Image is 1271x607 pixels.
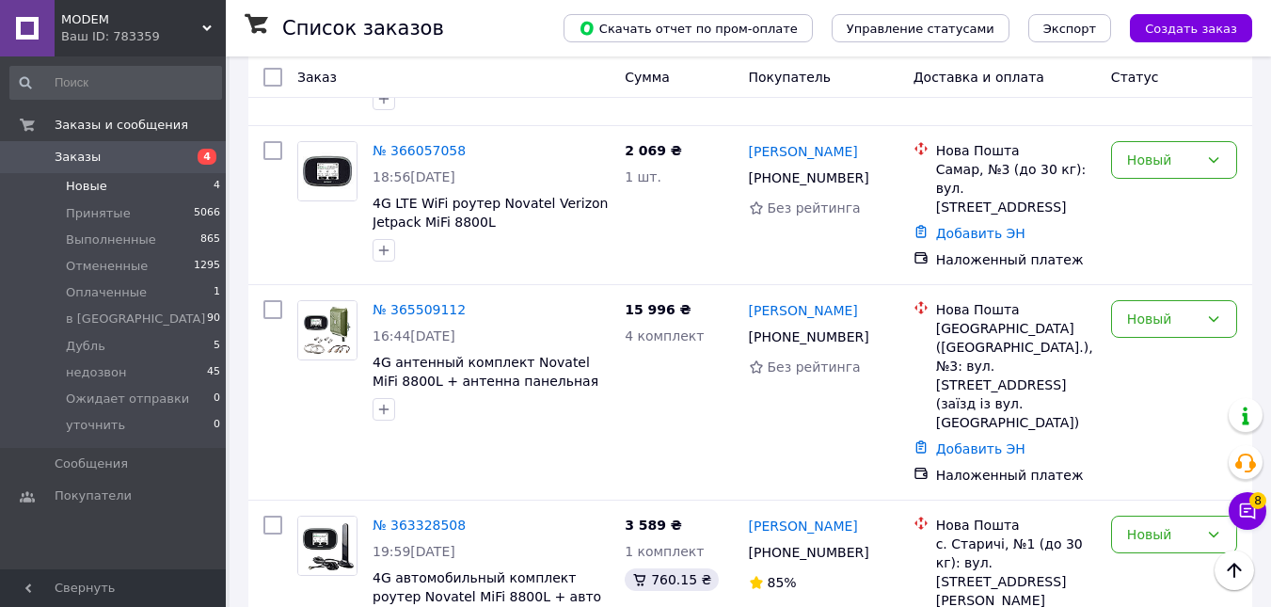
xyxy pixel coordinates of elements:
[66,364,126,381] span: недозвон
[66,258,148,275] span: Отмененные
[936,300,1096,319] div: Нова Пошта
[66,311,205,327] span: в [GEOGRAPHIC_DATA]
[214,391,220,407] span: 0
[373,302,466,317] a: № 365509112
[936,226,1025,241] a: Добавить ЭН
[66,178,107,195] span: Новые
[207,364,220,381] span: 45
[625,169,661,184] span: 1 шт.
[298,301,357,359] img: Фото товару
[936,141,1096,160] div: Нова Пошта
[194,205,220,222] span: 5066
[1111,20,1252,35] a: Создать заказ
[66,391,189,407] span: Ожидает отправки
[55,117,188,134] span: Заказы и сообщения
[298,142,357,200] img: Фото товару
[1249,488,1266,505] span: 8
[625,328,704,343] span: 4 комплект
[55,487,132,504] span: Покупатели
[297,141,357,201] a: Фото товару
[66,232,156,248] span: Выполненные
[749,170,869,185] span: [PHONE_NUMBER]
[373,196,608,230] a: 4G LTE WiFi роутер Novatel Verizon Jetpack MiFi 8800L
[66,205,131,222] span: Принятые
[66,417,125,434] span: уточнить
[373,143,466,158] a: № 366057058
[625,70,670,85] span: Сумма
[214,338,220,355] span: 5
[936,160,1096,216] div: Самар, №3 (до 30 кг): вул. [STREET_ADDRESS]
[749,545,869,560] span: [PHONE_NUMBER]
[55,149,101,166] span: Заказы
[625,568,719,591] div: 760.15 ₴
[936,466,1096,485] div: Наложенный платеж
[768,575,797,590] span: 85%
[625,143,682,158] span: 2 069 ₴
[1028,14,1111,42] button: Экспорт
[847,22,994,36] span: Управление статусами
[1130,14,1252,42] button: Создать заказ
[579,20,798,37] span: Скачать отчет по пром-оплате
[625,518,682,533] span: 3 589 ₴
[749,70,832,85] span: Покупатель
[768,359,861,375] span: Без рейтинга
[207,311,220,327] span: 90
[198,149,216,165] span: 4
[1215,551,1254,590] button: Наверх
[749,142,858,161] a: [PERSON_NAME]
[564,14,813,42] button: Скачать отчет по пром-оплате
[936,319,1096,432] div: [GEOGRAPHIC_DATA] ([GEOGRAPHIC_DATA].), №3: вул. [STREET_ADDRESS] (заїзд із вул. [GEOGRAPHIC_DATA])
[66,284,147,301] span: Оплаченные
[66,338,105,355] span: Дубль
[373,169,455,184] span: 18:56[DATE]
[200,232,220,248] span: 865
[373,328,455,343] span: 16:44[DATE]
[214,284,220,301] span: 1
[1145,22,1237,36] span: Создать заказ
[1043,22,1096,36] span: Экспорт
[194,258,220,275] span: 1295
[373,518,466,533] a: № 363328508
[214,417,220,434] span: 0
[749,329,869,344] span: [PHONE_NUMBER]
[61,11,202,28] span: MODEM
[214,178,220,195] span: 4
[1111,70,1159,85] span: Статус
[768,200,861,216] span: Без рейтинга
[1127,309,1199,329] div: Новый
[55,455,128,472] span: Сообщения
[297,70,337,85] span: Заказ
[1127,524,1199,545] div: Новый
[749,301,858,320] a: [PERSON_NAME]
[1229,492,1266,530] button: Чат с покупателем8
[936,250,1096,269] div: Наложенный платеж
[832,14,1009,42] button: Управление статусами
[297,300,357,360] a: Фото товару
[9,66,222,100] input: Поиск
[298,517,357,575] img: Фото товару
[914,70,1044,85] span: Доставка и оплата
[625,302,691,317] span: 15 996 ₴
[61,28,226,45] div: Ваш ID: 783359
[373,544,455,559] span: 19:59[DATE]
[282,17,444,40] h1: Список заказов
[936,516,1096,535] div: Нова Пошта
[749,517,858,535] a: [PERSON_NAME]
[373,355,598,426] a: 4G антенный комплект Novatel MiFi 8800L + антенна панельная Энергия ENERGY MIMO 2х15 + кабель и п...
[936,441,1025,456] a: Добавить ЭН
[297,516,357,576] a: Фото товару
[625,544,704,559] span: 1 комплект
[1127,150,1199,170] div: Новый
